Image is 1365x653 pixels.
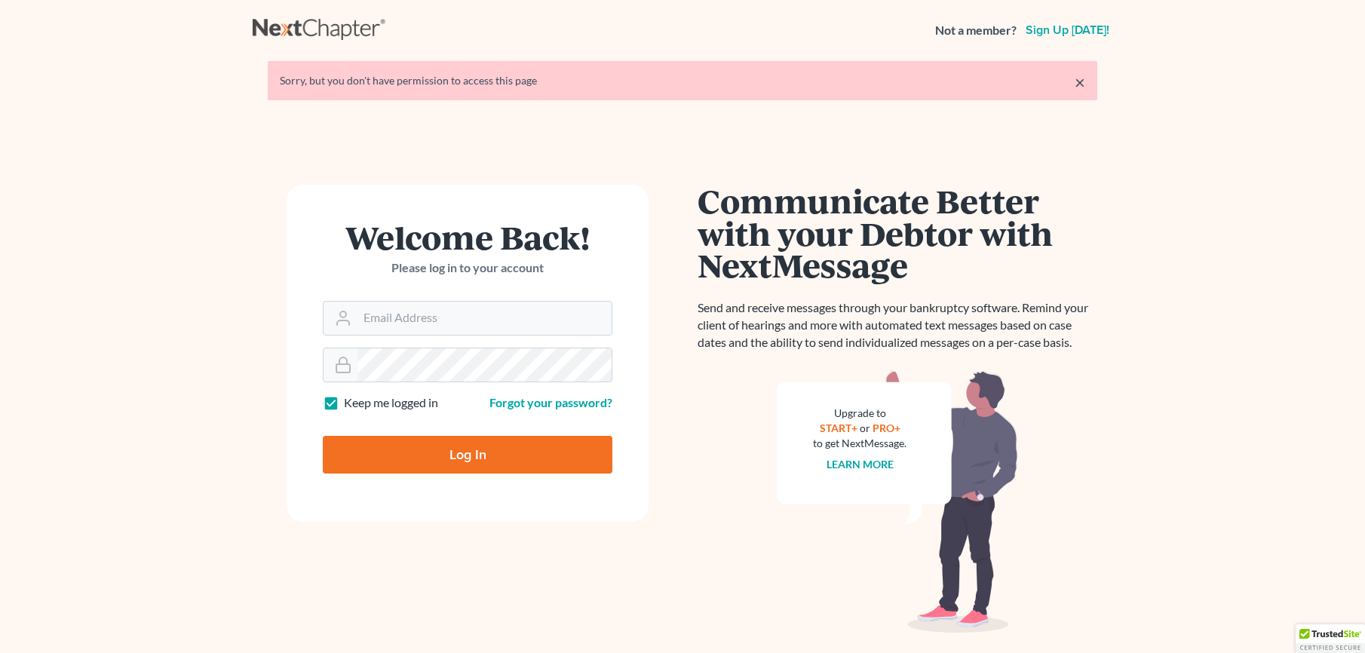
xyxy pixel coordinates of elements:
[323,259,612,277] p: Please log in to your account
[280,73,1085,88] div: Sorry, but you don't have permission to access this page
[873,422,900,434] a: PRO+
[1075,73,1085,91] a: ×
[813,406,906,421] div: Upgrade to
[820,422,857,434] a: START+
[323,436,612,474] input: Log In
[489,395,612,409] a: Forgot your password?
[935,22,1017,39] strong: Not a member?
[813,436,906,451] div: to get NextMessage.
[777,369,1018,633] img: nextmessage_bg-59042aed3d76b12b5cd301f8e5b87938c9018125f34e5fa2b7a6b67550977c72.svg
[323,221,612,253] h1: Welcome Back!
[698,299,1097,351] p: Send and receive messages through your bankruptcy software. Remind your client of hearings and mo...
[1296,624,1365,653] div: TrustedSite Certified
[344,394,438,412] label: Keep me logged in
[827,458,894,471] a: Learn more
[1023,24,1112,36] a: Sign up [DATE]!
[698,185,1097,281] h1: Communicate Better with your Debtor with NextMessage
[860,422,870,434] span: or
[357,302,612,335] input: Email Address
